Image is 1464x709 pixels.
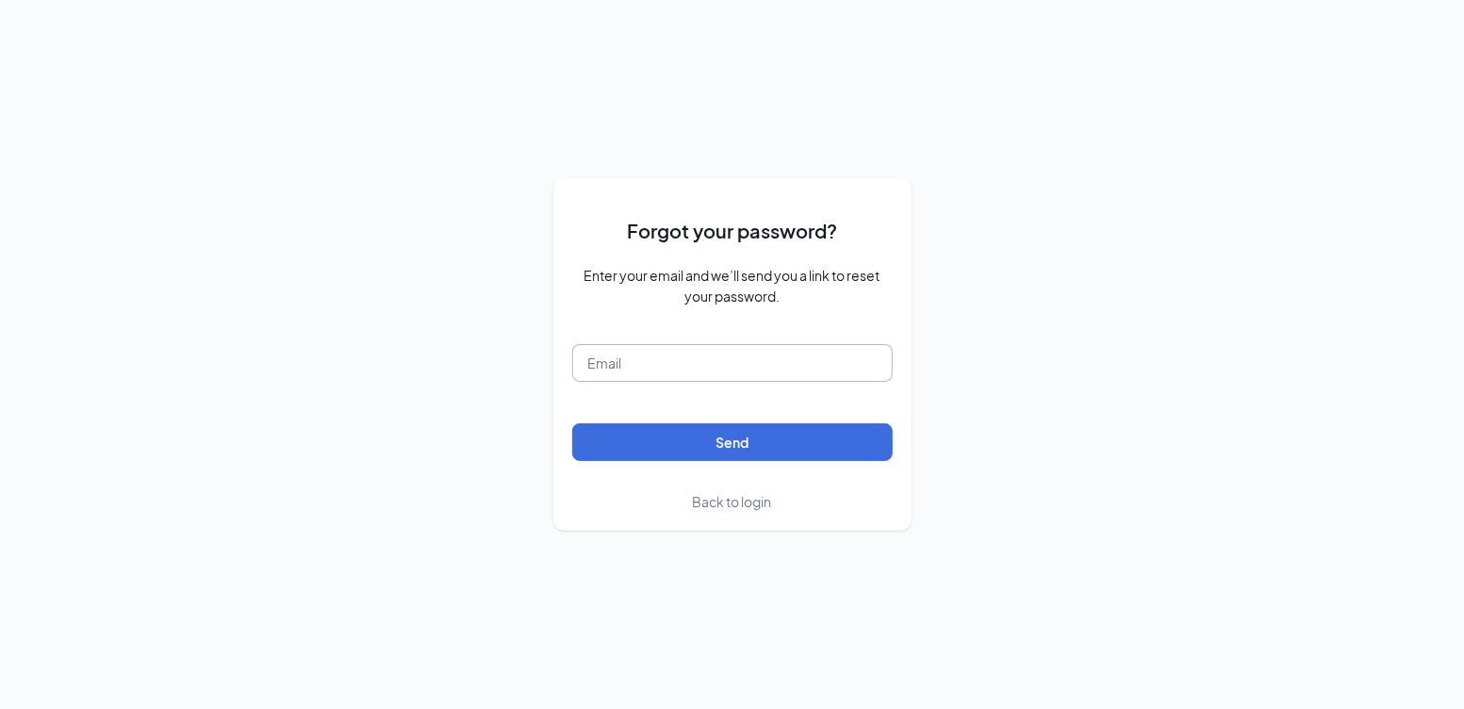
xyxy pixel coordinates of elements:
input: Email [572,344,893,382]
button: Send [572,423,893,461]
span: Forgot your password? [627,216,837,245]
a: Back to login [693,491,772,512]
span: Back to login [693,493,772,510]
span: Enter your email and we’ll send you a link to reset your password. [572,265,893,306]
